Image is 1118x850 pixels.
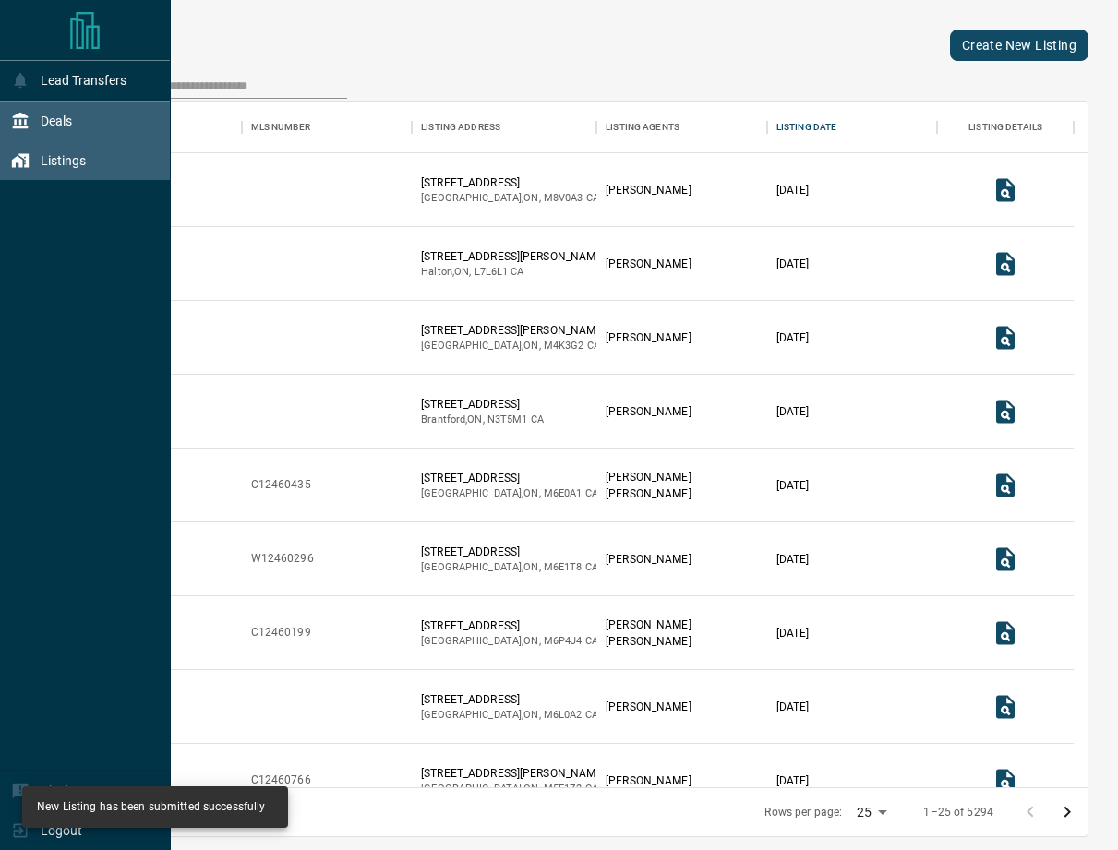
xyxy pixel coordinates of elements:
[421,102,500,153] div: Listing Address
[544,783,583,795] span: m5e1z2
[987,688,1024,725] button: View Listing Details
[987,319,1024,356] button: View Listing Details
[251,102,310,153] div: MLS Number
[421,322,605,339] p: [STREET_ADDRESS][PERSON_NAME]
[987,245,1024,282] button: View Listing Details
[606,772,691,789] p: [PERSON_NAME]
[776,625,810,641] p: [DATE]
[544,487,583,499] span: m6e0a1
[606,485,691,502] p: [PERSON_NAME]
[987,762,1024,799] button: View Listing Details
[544,561,583,573] span: m6e1t8
[421,413,544,427] p: Brantford , ON , CA
[251,551,314,567] div: W12460296
[251,625,311,640] div: C12460199
[475,266,509,278] span: l7l6l1
[987,467,1024,504] button: View Listing Details
[412,102,596,153] div: Listing Address
[606,551,691,568] p: [PERSON_NAME]
[776,403,810,420] p: [DATE]
[606,102,679,153] div: Listing Agents
[487,413,528,425] span: n3t5m1
[37,792,266,822] div: New Listing has been submitted successfully
[968,102,1042,153] div: Listing Details
[937,102,1074,153] div: Listing Details
[606,633,691,650] p: [PERSON_NAME]
[544,192,583,204] span: m8v0a3
[776,102,837,153] div: Listing Date
[421,486,598,501] p: [GEOGRAPHIC_DATA] , ON , CA
[987,541,1024,578] button: View Listing Details
[421,617,598,634] p: [STREET_ADDRESS]
[421,708,598,723] p: [GEOGRAPHIC_DATA] , ON , CA
[421,691,598,708] p: [STREET_ADDRESS]
[242,102,413,153] div: MLS Number
[251,477,311,493] div: C12460435
[544,635,583,647] span: m6p4j4
[421,396,544,413] p: [STREET_ADDRESS]
[421,339,605,353] p: [GEOGRAPHIC_DATA] , ON , CA
[421,544,598,560] p: [STREET_ADDRESS]
[849,799,894,826] div: 25
[421,191,599,206] p: [GEOGRAPHIC_DATA] , ON , CA
[776,477,810,494] p: [DATE]
[251,772,311,788] div: C12460766
[421,470,598,486] p: [STREET_ADDRESS]
[987,615,1024,652] button: View Listing Details
[923,805,993,820] p: 1–25 of 5294
[544,709,583,721] span: m6l0a2
[596,102,767,153] div: Listing Agents
[606,182,691,198] p: [PERSON_NAME]
[606,403,691,420] p: [PERSON_NAME]
[606,617,691,633] p: [PERSON_NAME]
[767,102,938,153] div: Listing Date
[764,805,842,820] p: Rows per page:
[421,765,605,782] p: [STREET_ADDRESS][PERSON_NAME]
[776,182,810,198] p: [DATE]
[421,174,599,191] p: [STREET_ADDRESS]
[421,782,605,796] p: [GEOGRAPHIC_DATA] , ON , CA
[987,393,1024,430] button: View Listing Details
[776,699,810,715] p: [DATE]
[950,30,1088,61] a: Create New Listing
[606,256,691,272] p: [PERSON_NAME]
[71,102,242,153] div: Listing Type
[421,248,605,265] p: [STREET_ADDRESS][PERSON_NAME]
[421,560,598,575] p: [GEOGRAPHIC_DATA] , ON , CA
[776,551,810,568] p: [DATE]
[606,699,691,715] p: [PERSON_NAME]
[776,256,810,272] p: [DATE]
[776,329,810,346] p: [DATE]
[421,634,598,649] p: [GEOGRAPHIC_DATA] , ON , CA
[421,265,605,280] p: Halton , ON , CA
[544,340,584,352] span: m4k3g2
[606,469,691,485] p: [PERSON_NAME]
[606,329,691,346] p: [PERSON_NAME]
[987,172,1024,209] button: View Listing Details
[1049,794,1086,831] button: Go to next page
[776,772,810,789] p: [DATE]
